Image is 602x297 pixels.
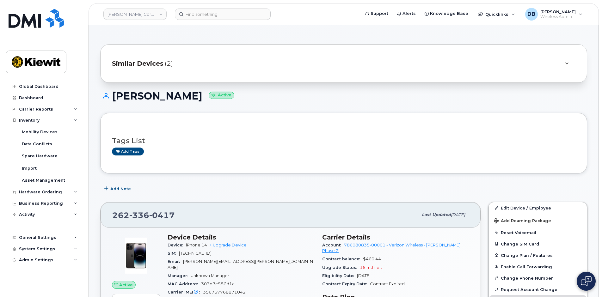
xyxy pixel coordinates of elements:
[322,233,469,241] h3: Carrier Details
[168,251,179,256] span: SIM
[168,233,315,241] h3: Device Details
[112,59,163,68] span: Similar Devices
[322,282,370,286] span: Contract Expiry Date
[357,273,371,278] span: [DATE]
[210,243,247,247] a: + Upgrade Device
[501,253,553,258] span: Change Plan / Features
[179,251,212,256] span: [TECHNICAL_ID]
[203,290,246,294] span: 356767768871042
[322,273,357,278] span: Eligibility Date
[112,137,575,145] h3: Tags List
[119,282,133,288] span: Active
[100,90,587,101] h1: [PERSON_NAME]
[489,284,587,295] button: Request Account Change
[191,273,229,278] span: Unknown Manager
[489,272,587,284] button: Change Phone Number
[451,212,465,217] span: [DATE]
[168,290,203,294] span: Carrier IMEI
[494,218,551,224] span: Add Roaming Package
[322,243,460,253] a: 786080835-00001 - Verizon Wireless - [PERSON_NAME] Phase 2
[360,265,382,270] span: 16 mth left
[489,250,587,261] button: Change Plan / Features
[168,259,313,270] span: [PERSON_NAME][EMAIL_ADDRESS][PERSON_NAME][DOMAIN_NAME]
[168,282,201,286] span: MAC Address
[489,261,587,272] button: Enable Call Forwarding
[489,202,587,214] a: Edit Device / Employee
[168,259,183,264] span: Email
[100,183,136,194] button: Add Note
[117,237,155,275] img: image20231002-3703462-njx0qo.jpeg
[422,212,451,217] span: Last updated
[489,214,587,227] button: Add Roaming Package
[209,92,234,99] small: Active
[322,257,363,261] span: Contract balance
[168,243,186,247] span: Device
[370,282,405,286] span: Contract Expired
[501,264,552,269] span: Enable Call Forwarding
[363,257,381,261] span: $460.44
[110,186,131,192] span: Add Note
[168,273,191,278] span: Manager
[186,243,207,247] span: iPhone 14
[112,148,144,155] a: Add tags
[489,227,587,238] button: Reset Voicemail
[581,276,592,286] img: Open chat
[201,282,235,286] span: 303b7c586d1c
[489,238,587,250] button: Change SIM Card
[165,59,173,68] span: (2)
[322,265,360,270] span: Upgrade Status
[322,243,344,247] span: Account
[149,210,175,220] span: 0417
[112,210,175,220] span: 262
[129,210,149,220] span: 336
